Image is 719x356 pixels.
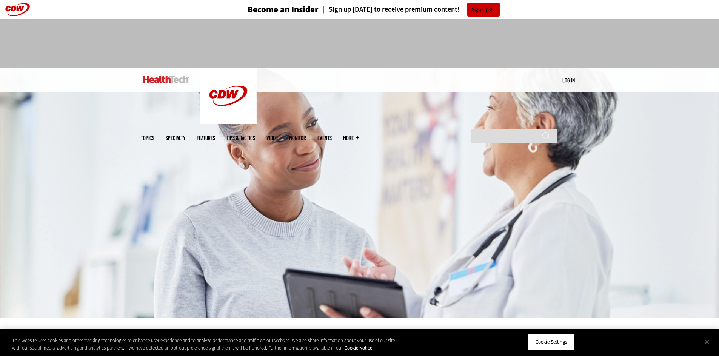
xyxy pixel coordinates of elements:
span: Topics [141,135,154,141]
a: Sign up [DATE] to receive premium content! [319,6,460,13]
a: More information about your privacy [345,345,372,351]
img: Home [143,76,189,83]
a: Log in [562,77,575,83]
a: Events [317,135,332,141]
a: CDW [200,118,257,126]
a: Sign Up [467,3,500,17]
a: MonITor [289,135,306,141]
div: User menu [562,76,575,84]
iframe: advertisement [222,26,497,60]
a: Tips & Tactics [226,135,255,141]
button: Cookie Settings [528,334,575,350]
a: Become an Insider [219,5,319,14]
img: Home [200,68,257,124]
span: More [343,135,359,141]
div: This website uses cookies and other tracking technologies to enhance user experience and to analy... [12,337,396,351]
a: Video [266,135,278,141]
button: Close [699,333,715,350]
span: Specialty [166,135,185,141]
a: Features [197,135,215,141]
h3: Become an Insider [248,5,319,14]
